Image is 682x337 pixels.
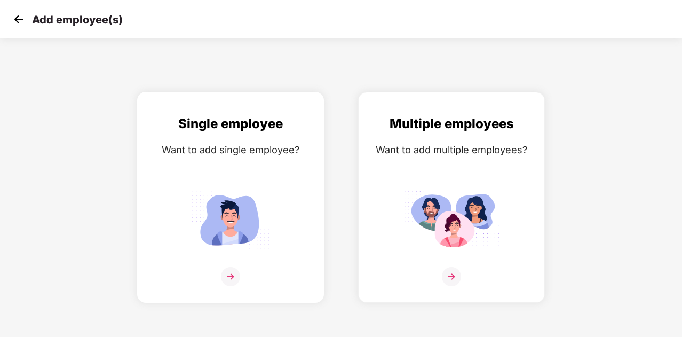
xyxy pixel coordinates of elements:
[369,114,534,134] div: Multiple employees
[148,142,313,158] div: Want to add single employee?
[369,142,534,158] div: Want to add multiple employees?
[442,267,461,286] img: svg+xml;base64,PHN2ZyB4bWxucz0iaHR0cDovL3d3dy53My5vcmcvMjAwMC9zdmciIHdpZHRoPSIzNiIgaGVpZ2h0PSIzNi...
[183,186,279,253] img: svg+xml;base64,PHN2ZyB4bWxucz0iaHR0cDovL3d3dy53My5vcmcvMjAwMC9zdmciIGlkPSJTaW5nbGVfZW1wbG95ZWUiIH...
[403,186,499,253] img: svg+xml;base64,PHN2ZyB4bWxucz0iaHR0cDovL3d3dy53My5vcmcvMjAwMC9zdmciIGlkPSJNdWx0aXBsZV9lbXBsb3llZS...
[11,11,27,27] img: svg+xml;base64,PHN2ZyB4bWxucz0iaHR0cDovL3d3dy53My5vcmcvMjAwMC9zdmciIHdpZHRoPSIzMCIgaGVpZ2h0PSIzMC...
[221,267,240,286] img: svg+xml;base64,PHN2ZyB4bWxucz0iaHR0cDovL3d3dy53My5vcmcvMjAwMC9zdmciIHdpZHRoPSIzNiIgaGVpZ2h0PSIzNi...
[32,13,123,26] p: Add employee(s)
[148,114,313,134] div: Single employee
